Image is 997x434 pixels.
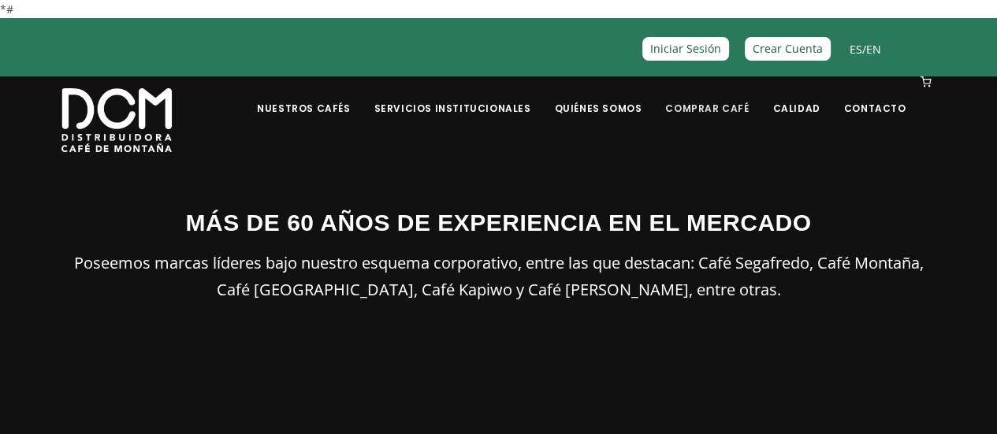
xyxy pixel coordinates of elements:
[61,205,936,240] h3: MÁS DE 60 AÑOS DE EXPERIENCIA EN EL MERCADO
[61,250,936,303] p: Poseemos marcas líderes bajo nuestro esquema corporativo, entre las que destacan: Café Segafredo,...
[364,78,540,115] a: Servicios Institucionales
[850,40,881,58] span: /
[545,78,651,115] a: Quiénes Somos
[247,78,359,115] a: Nuestros Cafés
[866,42,881,57] a: EN
[835,78,916,115] a: Contacto
[850,42,862,57] a: ES
[745,37,831,60] a: Crear Cuenta
[656,78,758,115] a: Comprar Café
[763,78,829,115] a: Calidad
[642,37,729,60] a: Iniciar Sesión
